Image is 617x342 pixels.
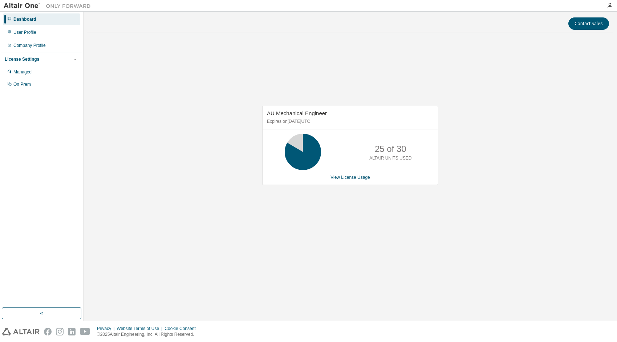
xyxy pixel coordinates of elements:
[44,328,52,335] img: facebook.svg
[97,331,200,338] p: © 2025 Altair Engineering, Inc. All Rights Reserved.
[13,29,36,35] div: User Profile
[330,175,370,180] a: View License Usage
[267,118,432,125] p: Expires on [DATE] UTC
[13,69,32,75] div: Managed
[369,155,411,161] p: ALTAIR UNITS USED
[97,326,117,331] div: Privacy
[165,326,200,331] div: Cookie Consent
[13,43,46,48] div: Company Profile
[117,326,165,331] div: Website Terms of Use
[68,328,76,335] img: linkedin.svg
[13,16,36,22] div: Dashboard
[4,2,94,9] img: Altair One
[56,328,64,335] img: instagram.svg
[13,81,31,87] div: On Prem
[267,110,327,116] span: AU Mechanical Engineer
[568,17,609,30] button: Contact Sales
[2,328,40,335] img: altair_logo.svg
[80,328,90,335] img: youtube.svg
[375,143,406,155] p: 25 of 30
[5,56,39,62] div: License Settings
